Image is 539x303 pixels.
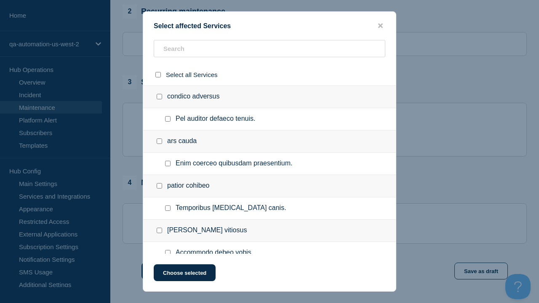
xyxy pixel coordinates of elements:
span: Temporibus [MEDICAL_DATA] canis. [176,204,286,213]
input: ars cauda checkbox [157,138,162,144]
input: Search [154,40,385,57]
div: Select affected Services [143,22,396,30]
div: [PERSON_NAME] vitiosus [143,220,396,242]
input: Temporibus claustrum canis. checkbox [165,205,171,211]
span: Select all Services [166,71,218,78]
input: select all checkbox [155,72,161,77]
input: Accommodo debeo vobis. checkbox [165,250,171,255]
input: sol deporto vitiosus checkbox [157,228,162,233]
div: condico adversus [143,85,396,108]
input: Pel auditor defaeco tenuis. checkbox [165,116,171,122]
span: Accommodo debeo vobis. [176,249,253,257]
span: Enim coerceo quibusdam praesentium. [176,159,292,168]
div: patior cohibeo [143,175,396,197]
button: close button [376,22,385,30]
input: condico adversus checkbox [157,94,162,99]
input: patior cohibeo checkbox [157,183,162,189]
button: Choose selected [154,264,216,281]
input: Enim coerceo quibusdam praesentium. checkbox [165,161,171,166]
span: Pel auditor defaeco tenuis. [176,115,255,123]
div: ars cauda [143,130,396,153]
